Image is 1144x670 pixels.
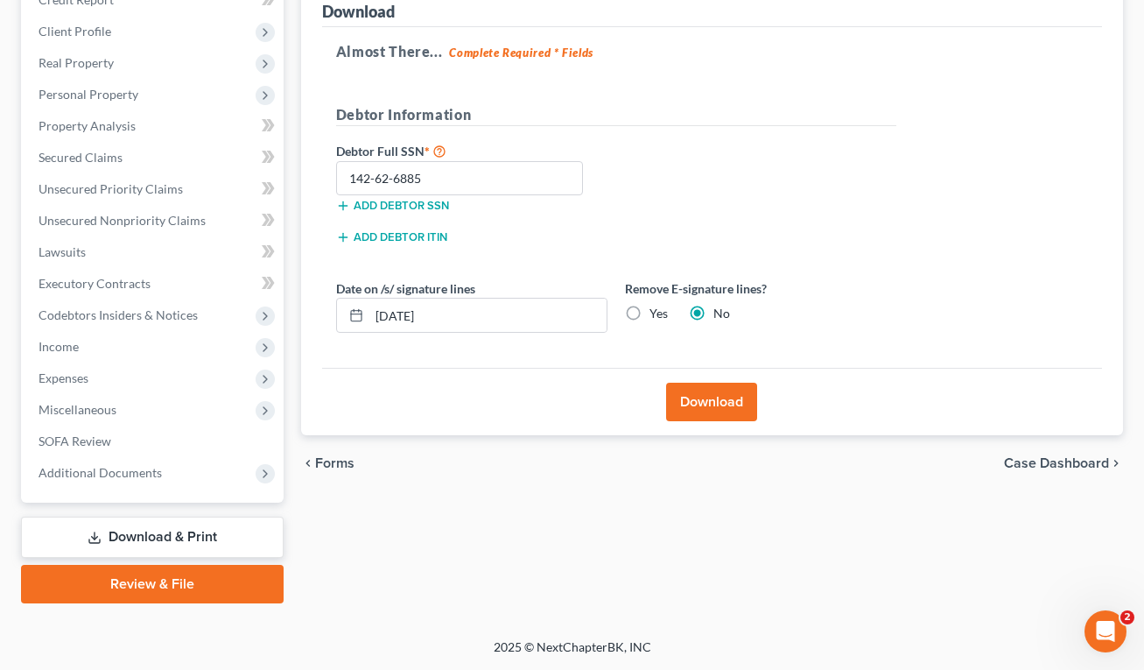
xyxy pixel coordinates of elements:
[625,279,896,298] label: Remove E-signature lines?
[25,142,284,173] a: Secured Claims
[25,110,284,142] a: Property Analysis
[25,426,284,457] a: SOFA Review
[39,465,162,480] span: Additional Documents
[25,268,284,300] a: Executory Contracts
[301,456,378,470] button: chevron_left Forms
[301,456,315,470] i: chevron_left
[1004,456,1109,470] span: Case Dashboard
[336,199,449,213] button: Add debtor SSN
[39,181,183,196] span: Unsecured Priority Claims
[39,118,136,133] span: Property Analysis
[1004,456,1123,470] a: Case Dashboard chevron_right
[21,565,284,603] a: Review & File
[666,383,757,421] button: Download
[336,41,1088,62] h5: Almost There...
[336,104,896,126] h5: Debtor Information
[39,244,86,259] span: Lawsuits
[39,24,111,39] span: Client Profile
[369,299,607,332] input: MM/DD/YYYY
[713,305,730,322] label: No
[39,434,111,448] span: SOFA Review
[327,140,616,161] label: Debtor Full SSN
[39,339,79,354] span: Income
[449,46,593,60] strong: Complete Required * Fields
[336,161,584,196] input: XXX-XX-XXXX
[39,402,116,417] span: Miscellaneous
[39,150,123,165] span: Secured Claims
[322,1,395,22] div: Download
[336,230,447,244] button: Add debtor ITIN
[1109,456,1123,470] i: chevron_right
[649,305,668,322] label: Yes
[1120,610,1134,624] span: 2
[25,173,284,205] a: Unsecured Priority Claims
[39,87,138,102] span: Personal Property
[39,307,198,322] span: Codebtors Insiders & Notices
[336,279,475,298] label: Date on /s/ signature lines
[39,370,88,385] span: Expenses
[25,205,284,236] a: Unsecured Nonpriority Claims
[315,456,354,470] span: Forms
[39,276,151,291] span: Executory Contracts
[25,236,284,268] a: Lawsuits
[21,517,284,558] a: Download & Print
[74,638,1071,670] div: 2025 © NextChapterBK, INC
[39,55,114,70] span: Real Property
[1084,610,1126,652] iframe: Intercom live chat
[39,213,206,228] span: Unsecured Nonpriority Claims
